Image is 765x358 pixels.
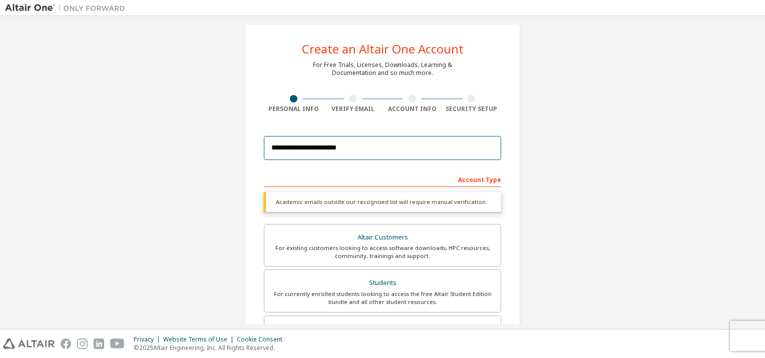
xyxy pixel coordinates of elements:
img: facebook.svg [61,338,71,349]
img: Altair One [5,3,130,13]
div: Create an Altair One Account [302,43,464,55]
div: Personal Info [264,105,323,113]
div: Account Info [382,105,442,113]
div: Security Setup [442,105,502,113]
div: Website Terms of Use [163,335,237,343]
div: Altair Customers [270,230,495,244]
img: altair_logo.svg [3,338,55,349]
div: Privacy [134,335,163,343]
div: Account Type [264,171,501,187]
div: Students [270,276,495,290]
div: For existing customers looking to access software downloads, HPC resources, community, trainings ... [270,244,495,260]
div: Faculty [270,322,495,336]
img: linkedin.svg [94,338,104,349]
div: For currently enrolled students looking to access the free Altair Student Edition bundle and all ... [270,290,495,306]
img: youtube.svg [110,338,125,349]
div: Verify Email [323,105,383,113]
div: Academic emails outside our recognised list will require manual verification. [264,192,501,212]
div: Cookie Consent [237,335,288,343]
img: instagram.svg [77,338,88,349]
p: © 2025 Altair Engineering, Inc. All Rights Reserved. [134,343,288,352]
div: For Free Trials, Licenses, Downloads, Learning & Documentation and so much more. [313,61,452,77]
